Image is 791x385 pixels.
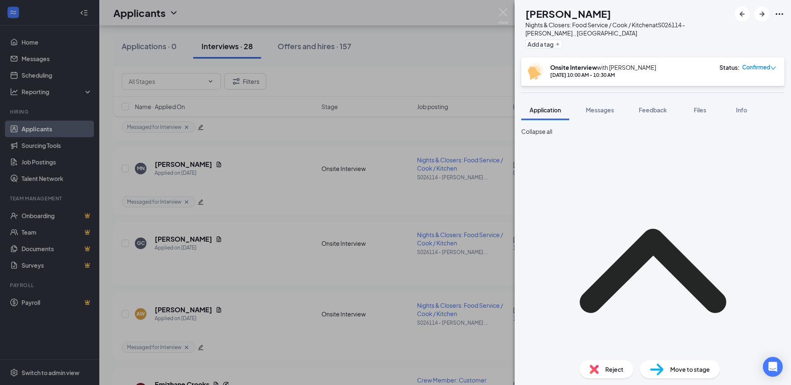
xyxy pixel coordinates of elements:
[530,106,561,114] span: Application
[605,365,623,374] span: Reject
[670,365,710,374] span: Move to stage
[757,9,767,19] svg: ArrowRight
[525,7,611,21] h1: [PERSON_NAME]
[550,64,597,71] b: Onsite Interview
[694,106,706,114] span: Files
[639,106,667,114] span: Feedback
[525,21,731,37] div: Nights & Closers: Food Service / Cook / Kitchen at S026114 - [PERSON_NAME]., [GEOGRAPHIC_DATA]
[521,127,552,136] span: Collapse all
[770,65,776,71] span: down
[736,106,747,114] span: Info
[550,63,656,71] div: with [PERSON_NAME]
[735,7,750,21] button: ArrowLeftNew
[586,106,614,114] span: Messages
[555,42,560,47] svg: Plus
[525,40,562,48] button: PlusAdd a tag
[742,63,770,71] span: Confirmed
[755,7,769,21] button: ArrowRight
[550,71,656,78] div: [DATE] 10:00 AM - 10:30 AM
[763,357,783,377] div: Open Intercom Messenger
[774,9,784,19] svg: Ellipses
[719,63,740,71] div: Status :
[737,9,747,19] svg: ArrowLeftNew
